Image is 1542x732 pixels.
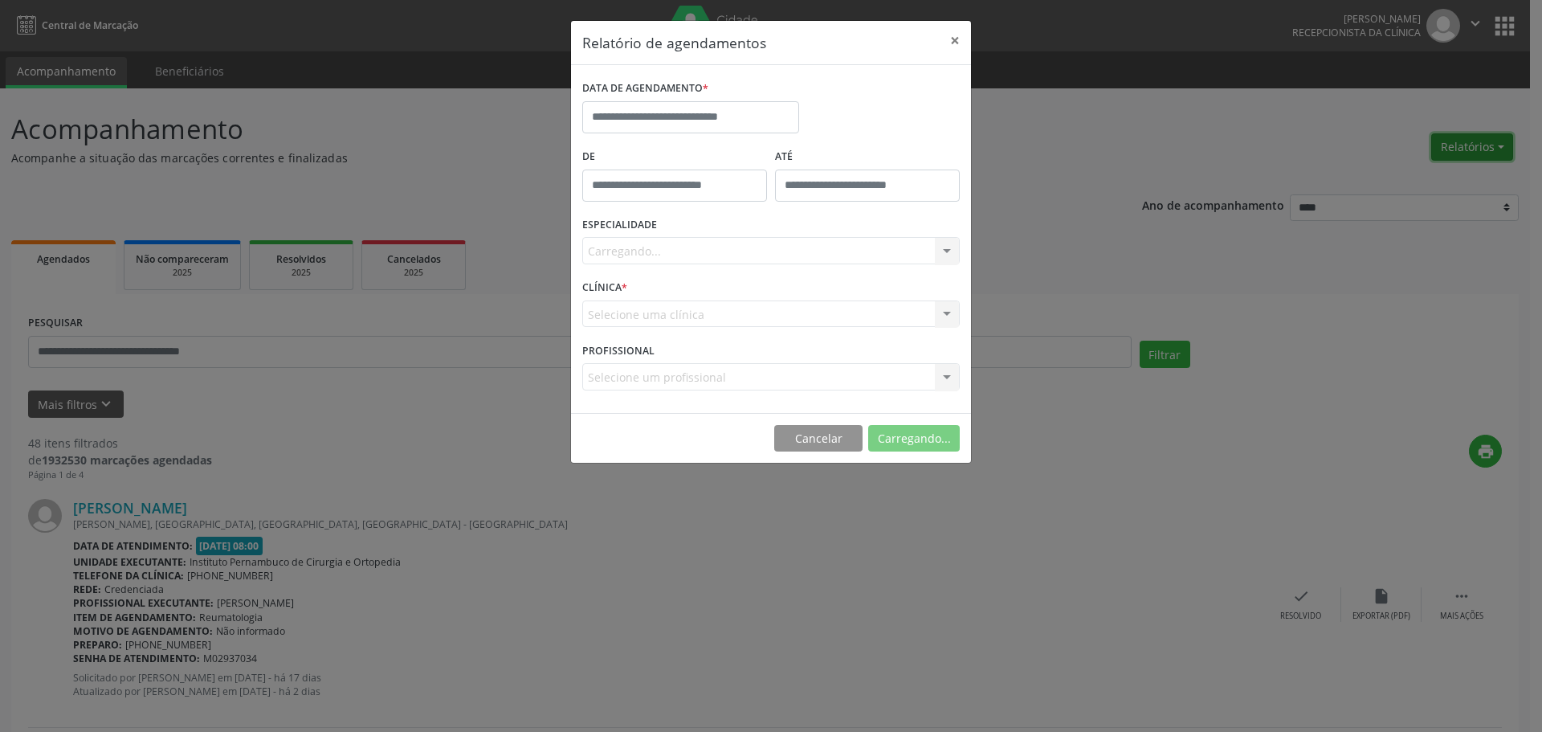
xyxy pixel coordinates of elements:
label: PROFISSIONAL [582,338,655,363]
button: Cancelar [774,425,863,452]
label: De [582,145,767,170]
button: Close [939,21,971,60]
button: Carregando... [868,425,960,452]
h5: Relatório de agendamentos [582,32,766,53]
label: ATÉ [775,145,960,170]
label: ESPECIALIDADE [582,213,657,238]
label: CLÍNICA [582,276,627,301]
label: DATA DE AGENDAMENTO [582,76,708,101]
